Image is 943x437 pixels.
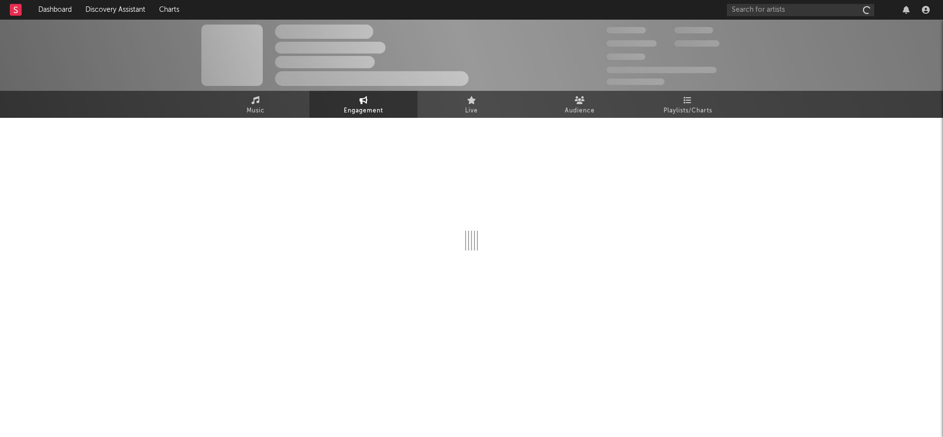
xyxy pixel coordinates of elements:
[526,91,634,118] a: Audience
[465,105,478,117] span: Live
[607,67,717,73] span: 50,000,000 Monthly Listeners
[607,79,665,85] span: Jump Score: 85.0
[417,91,526,118] a: Live
[674,40,720,47] span: 1,000,000
[247,105,265,117] span: Music
[607,40,657,47] span: 50,000,000
[309,91,417,118] a: Engagement
[664,105,712,117] span: Playlists/Charts
[607,54,645,60] span: 100,000
[607,27,646,33] span: 300,000
[727,4,874,16] input: Search for artists
[674,27,713,33] span: 100,000
[634,91,742,118] a: Playlists/Charts
[565,105,595,117] span: Audience
[344,105,383,117] span: Engagement
[201,91,309,118] a: Music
